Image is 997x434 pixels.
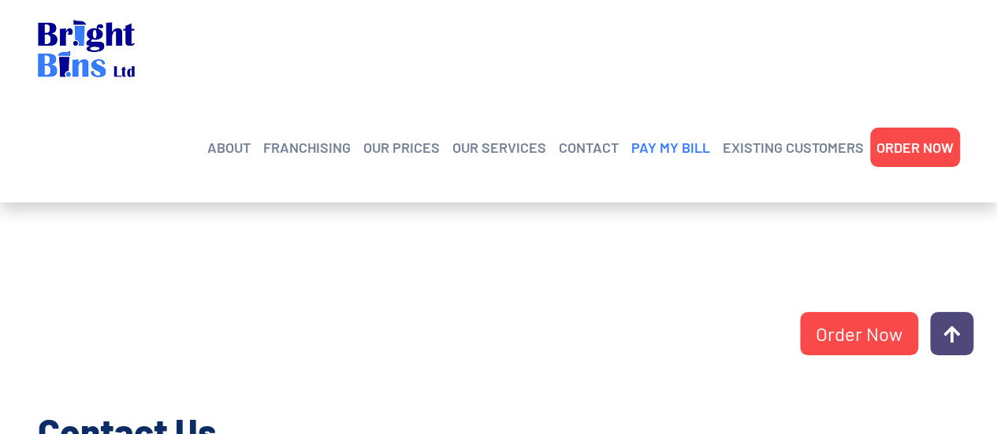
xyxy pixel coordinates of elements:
[363,135,440,159] a: OUR PRICES
[876,135,954,159] a: ORDER NOW
[800,312,918,355] a: Order Now
[723,135,864,159] a: EXISTING CUSTOMERS
[452,135,546,159] a: OUR SERVICES
[263,135,351,159] a: FRANCHISING
[207,135,251,159] a: ABOUT
[631,135,710,159] a: PAY MY BILL
[559,135,619,159] a: CONTACT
